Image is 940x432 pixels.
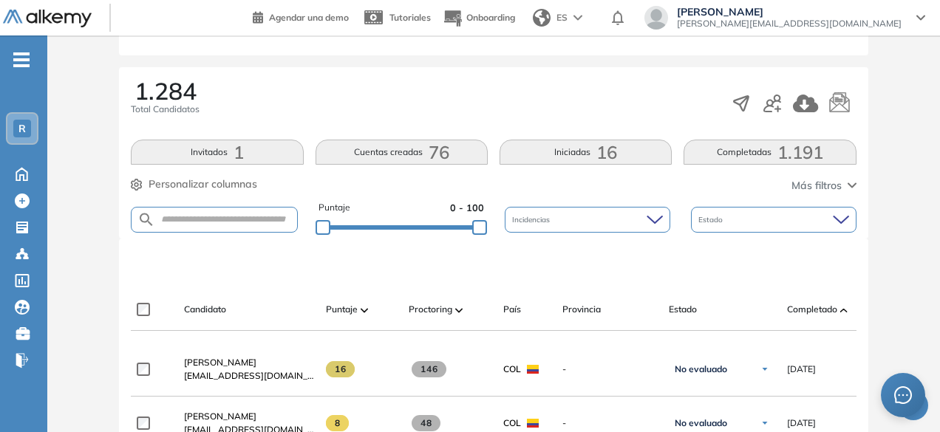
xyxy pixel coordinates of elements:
span: 16 [326,361,355,377]
img: Ícono de flecha [760,419,769,428]
a: [PERSON_NAME] [184,356,314,369]
span: [PERSON_NAME] [184,357,256,368]
button: Completadas1.191 [684,140,856,165]
span: Puntaje [319,201,350,215]
span: Más filtros [791,178,842,193]
span: [PERSON_NAME] [184,411,256,422]
span: message [894,386,912,404]
span: [DATE] [787,363,816,376]
span: - [562,363,657,376]
button: Onboarding [443,2,515,34]
span: [DATE] [787,416,816,430]
span: No evaluado [675,417,727,429]
img: COL [527,419,539,428]
span: COL [503,363,521,376]
a: Agendar una demo [253,7,349,25]
span: 146 [412,361,446,377]
span: Completado [787,303,837,316]
span: [EMAIL_ADDRESS][DOMAIN_NAME] [184,369,314,383]
img: arrow [573,15,582,21]
span: [PERSON_NAME][EMAIL_ADDRESS][DOMAIN_NAME] [677,18,902,30]
button: Cuentas creadas76 [316,140,488,165]
span: 8 [326,415,349,431]
span: Estado [669,303,697,316]
a: [PERSON_NAME] [184,410,314,423]
span: Onboarding [466,12,515,23]
span: Proctoring [409,303,452,316]
span: Personalizar columnas [149,176,257,192]
span: 1.284 [134,79,197,103]
span: Candidato [184,303,226,316]
button: Iniciadas16 [500,140,672,165]
span: 0 - 100 [450,201,484,215]
img: COL [527,365,539,374]
button: Más filtros [791,178,856,193]
i: - [13,58,30,61]
img: [missing "en.ARROW_ALT" translation] [455,308,463,312]
span: 48 [412,415,440,431]
img: world [533,9,551,27]
img: SEARCH_ALT [137,210,155,229]
div: Estado [691,207,856,233]
span: - [562,416,657,430]
span: Provincia [562,303,601,316]
span: Incidencias [512,214,553,225]
span: No evaluado [675,363,727,375]
button: Invitados1 [131,140,303,165]
span: COL [503,416,521,430]
span: País [503,303,521,316]
img: Logo [3,10,92,28]
img: [missing "en.ARROW_ALT" translation] [361,308,368,312]
div: Incidencias [505,207,670,233]
span: [PERSON_NAME] [677,6,902,18]
button: Personalizar columnas [131,176,257,192]
span: Tutoriales [389,12,431,23]
img: Ícono de flecha [760,365,769,374]
span: Puntaje [326,303,358,316]
span: R [18,123,26,134]
span: Agendar una demo [269,12,349,23]
span: Total Candidatos [131,103,200,116]
img: [missing "en.ARROW_ALT" translation] [840,308,848,312]
span: Estado [698,214,726,225]
span: ES [556,11,568,24]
